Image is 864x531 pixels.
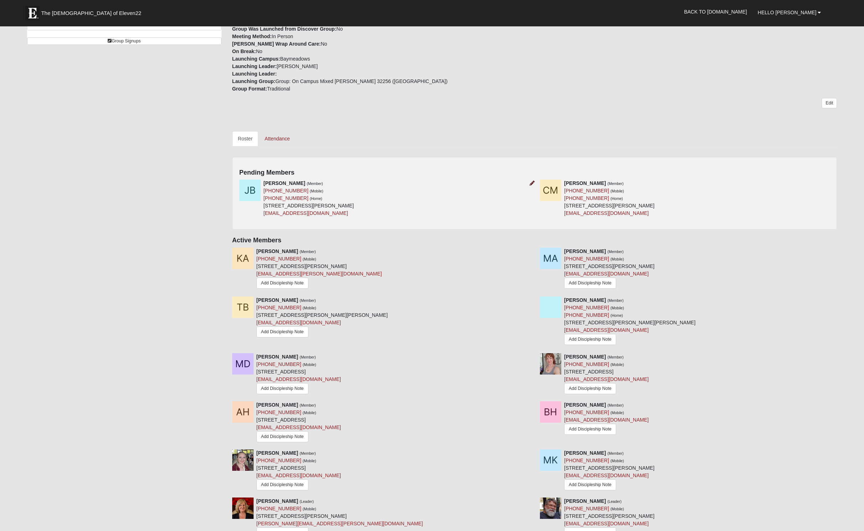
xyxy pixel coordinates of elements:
[607,451,624,455] small: (Member)
[232,56,280,62] strong: Launching Campus:
[610,257,624,261] small: (Mobile)
[303,507,316,511] small: (Mobile)
[564,271,649,277] a: [EMAIL_ADDRESS][DOMAIN_NAME]
[307,181,323,186] small: (Member)
[610,507,624,511] small: (Mobile)
[256,473,341,478] a: [EMAIL_ADDRESS][DOMAIN_NAME]
[22,2,164,20] a: The [DEMOGRAPHIC_DATA] of Eleven22
[256,278,308,289] a: Add Discipleship Note
[256,305,301,310] a: [PHONE_NUMBER]
[256,248,382,291] div: [STREET_ADDRESS][PERSON_NAME]
[564,450,606,456] strong: [PERSON_NAME]
[256,271,382,277] a: [EMAIL_ADDRESS][PERSON_NAME][DOMAIN_NAME]
[256,361,301,367] a: [PHONE_NUMBER]
[607,249,624,254] small: (Member)
[822,98,837,108] a: Edit
[303,362,316,367] small: (Mobile)
[264,180,354,217] div: [STREET_ADDRESS][PERSON_NAME]
[310,196,322,201] small: (Home)
[256,326,308,337] a: Add Discipleship Note
[607,298,624,303] small: (Member)
[256,383,308,394] a: Add Discipleship Note
[564,409,609,415] a: [PHONE_NUMBER]
[256,297,388,340] div: [STREET_ADDRESS][PERSON_NAME][PERSON_NAME]
[564,334,616,345] a: Add Discipleship Note
[564,458,609,463] a: [PHONE_NUMBER]
[564,383,616,394] a: Add Discipleship Note
[256,506,301,511] a: [PHONE_NUMBER]
[610,459,624,463] small: (Mobile)
[256,450,298,456] strong: [PERSON_NAME]
[256,424,341,430] a: [EMAIL_ADDRESS][DOMAIN_NAME]
[232,63,277,69] strong: Launching Leader:
[564,353,649,396] div: [STREET_ADDRESS]
[256,401,341,444] div: [STREET_ADDRESS]
[303,411,316,415] small: (Mobile)
[256,479,308,490] a: Add Discipleship Note
[264,180,305,186] strong: [PERSON_NAME]
[310,189,323,193] small: (Mobile)
[303,257,316,261] small: (Mobile)
[564,248,655,290] div: [STREET_ADDRESS][PERSON_NAME]
[256,498,298,504] strong: [PERSON_NAME]
[607,355,624,359] small: (Member)
[300,298,316,303] small: (Member)
[41,10,141,17] span: The [DEMOGRAPHIC_DATA] of Eleven22
[232,86,267,92] strong: Group Format:
[256,409,301,415] a: [PHONE_NUMBER]
[264,188,308,194] a: [PHONE_NUMBER]
[239,169,830,177] h4: Pending Members
[564,417,649,423] a: [EMAIL_ADDRESS][DOMAIN_NAME]
[256,248,298,254] strong: [PERSON_NAME]
[564,297,696,348] div: [STREET_ADDRESS][PERSON_NAME][PERSON_NAME]
[259,131,296,146] a: Attendance
[232,71,277,77] strong: Launching Leader:
[264,195,308,201] a: [PHONE_NUMBER]
[264,210,348,216] a: [EMAIL_ADDRESS][DOMAIN_NAME]
[256,431,308,442] a: Add Discipleship Note
[564,248,606,254] strong: [PERSON_NAME]
[564,278,616,289] a: Add Discipleship Note
[300,451,316,455] small: (Member)
[303,459,316,463] small: (Mobile)
[564,354,606,360] strong: [PERSON_NAME]
[607,499,621,504] small: (Leader)
[564,498,606,504] strong: [PERSON_NAME]
[610,189,624,193] small: (Mobile)
[25,6,40,20] img: Eleven22 logo
[564,506,609,511] a: [PHONE_NUMBER]
[303,306,316,310] small: (Mobile)
[564,297,606,303] strong: [PERSON_NAME]
[607,181,624,186] small: (Member)
[564,361,609,367] a: [PHONE_NUMBER]
[564,180,606,186] strong: [PERSON_NAME]
[256,458,301,463] a: [PHONE_NUMBER]
[564,424,616,435] a: Add Discipleship Note
[564,473,649,478] a: [EMAIL_ADDRESS][DOMAIN_NAME]
[232,131,258,146] a: Roster
[564,402,606,408] strong: [PERSON_NAME]
[27,37,222,45] a: Group Signups
[256,354,298,360] strong: [PERSON_NAME]
[256,320,341,325] a: [EMAIL_ADDRESS][DOMAIN_NAME]
[564,305,609,310] a: [PHONE_NUMBER]
[300,499,314,504] small: (Leader)
[610,362,624,367] small: (Mobile)
[256,376,341,382] a: [EMAIL_ADDRESS][DOMAIN_NAME]
[610,313,623,318] small: (Home)
[564,376,649,382] a: [EMAIL_ADDRESS][DOMAIN_NAME]
[679,3,753,21] a: Back to [DOMAIN_NAME]
[564,210,649,216] a: [EMAIL_ADDRESS][DOMAIN_NAME]
[610,411,624,415] small: (Mobile)
[753,4,827,21] a: Hello [PERSON_NAME]
[256,449,341,492] div: [STREET_ADDRESS]
[256,402,298,408] strong: [PERSON_NAME]
[564,449,655,492] div: [STREET_ADDRESS][PERSON_NAME]
[564,479,616,490] a: Add Discipleship Note
[256,297,298,303] strong: [PERSON_NAME]
[256,256,301,262] a: [PHONE_NUMBER]
[300,249,316,254] small: (Member)
[232,26,337,32] strong: Group Was Launched from Discover Group:
[232,41,321,47] strong: [PERSON_NAME] Wrap Around Care:
[564,312,609,318] a: [PHONE_NUMBER]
